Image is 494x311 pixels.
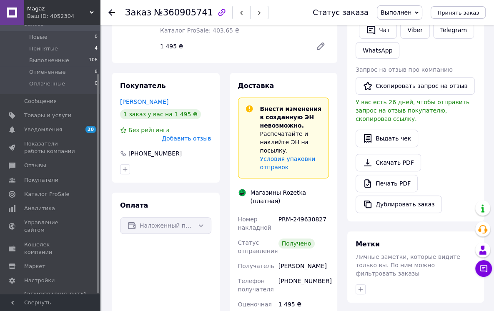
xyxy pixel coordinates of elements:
[278,238,315,248] div: Получено
[89,57,98,64] span: 106
[24,140,77,155] span: Показатели работы компании
[238,263,274,269] span: Получатель
[238,278,274,293] span: Телефон получателя
[120,82,166,90] span: Покупатель
[162,135,211,142] span: Добавить отзыв
[29,33,48,41] span: Новые
[277,212,331,235] div: PRM-249630827
[260,105,321,129] span: Внести изменения в созданную ЭН невозможно.
[24,176,58,184] span: Покупатели
[260,155,316,171] a: Условия упаковки отправок
[356,240,380,248] span: Метки
[27,13,100,20] div: Ваш ID: 4052304
[431,6,486,19] button: Принять заказ
[356,130,418,147] button: Выдать чек
[356,42,399,59] a: WhatsApp
[160,27,239,34] span: Каталог ProSale: 403.65 ₴
[120,109,201,119] div: 1 заказ у вас на 1 495 ₴
[356,196,442,213] button: Дублировать заказ
[24,219,77,234] span: Управление сайтом
[356,154,421,171] a: Скачать PDF
[381,9,411,16] span: Выполнен
[356,99,469,122] span: У вас есть 26 дней, чтобы отправить запрос на отзыв покупателю, скопировав ссылку.
[356,77,475,95] button: Скопировать запрос на отзыв
[29,68,65,76] span: Отмененные
[108,8,115,17] div: Вернуться назад
[356,175,418,192] a: Печать PDF
[24,191,69,198] span: Каталог ProSale
[120,201,148,209] span: Оплата
[260,130,322,155] p: Распечатайте и наклейте ЭН на посылку.
[95,80,98,88] span: 0
[312,38,329,55] a: Редактировать
[128,127,170,133] span: Без рейтинга
[400,21,429,39] a: Viber
[24,126,62,133] span: Уведомления
[24,98,57,105] span: Сообщения
[24,277,55,284] span: Настройки
[359,21,397,39] button: Чат
[433,21,474,39] a: Telegram
[125,8,151,18] span: Заказ
[120,98,168,105] a: [PERSON_NAME]
[24,112,71,119] span: Товары и услуги
[24,263,45,270] span: Маркет
[313,8,369,17] div: Статус заказа
[277,258,331,273] div: [PERSON_NAME]
[356,253,460,277] span: Личные заметки, которые видите только вы. По ним можно фильтровать заказы
[277,273,331,297] div: [PHONE_NUMBER]
[27,5,90,13] span: Magaz
[24,205,55,212] span: Аналитика
[85,126,96,133] span: 20
[24,162,46,169] span: Отзывы
[24,241,77,256] span: Кошелек компании
[248,188,331,205] div: Магазины Rozetka (платная)
[238,239,278,254] span: Статус отправления
[437,10,479,16] span: Принять заказ
[29,80,65,88] span: Оплаченные
[128,149,183,158] div: [PHONE_NUMBER]
[95,45,98,53] span: 4
[238,216,271,231] span: Номер накладной
[95,68,98,76] span: 8
[95,33,98,41] span: 0
[157,40,309,52] div: 1 495 ₴
[29,57,69,64] span: Выполненные
[356,66,453,73] span: Запрос на отзыв про компанию
[29,45,58,53] span: Принятые
[475,260,492,277] button: Чат с покупателем
[154,8,213,18] span: №360905741
[238,82,274,90] span: Доставка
